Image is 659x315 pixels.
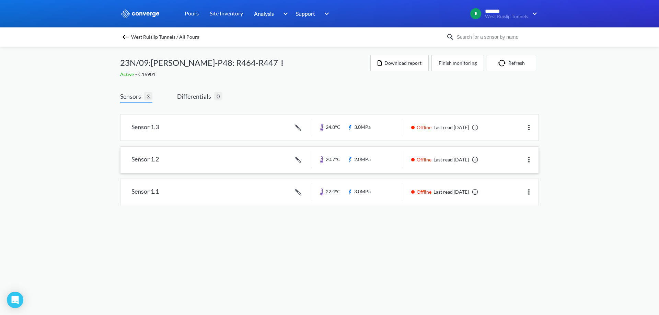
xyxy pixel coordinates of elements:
[279,10,290,18] img: downArrow.svg
[120,56,278,69] span: 23N/09:[PERSON_NAME]-P48: R464-R447
[122,33,130,41] img: backspace.svg
[498,60,508,66] img: icon-refresh.svg
[431,55,484,71] button: Finish monitoring
[485,14,528,19] span: West Ruislip Tunnels
[487,55,536,71] button: Refresh
[378,60,382,66] img: icon-file.svg
[525,188,533,196] img: more.svg
[296,9,315,18] span: Support
[370,55,429,71] button: Download report
[525,156,533,164] img: more.svg
[528,10,539,18] img: downArrow.svg
[177,92,214,101] span: Differentials
[214,92,222,100] span: 0
[525,123,533,132] img: more.svg
[7,292,23,308] div: Open Intercom Messenger
[320,10,331,18] img: downArrow.svg
[135,71,138,77] span: -
[278,59,286,67] img: more.svg
[120,9,160,18] img: logo_ewhite.svg
[120,92,144,101] span: Sensors
[254,9,274,18] span: Analysis
[120,71,370,78] div: C16901
[144,92,152,100] span: 3
[131,32,199,42] span: West Ruislip Tunnels / All Pours
[446,33,454,41] img: icon-search.svg
[454,33,537,41] input: Search for a sensor by name
[120,71,135,77] span: Active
